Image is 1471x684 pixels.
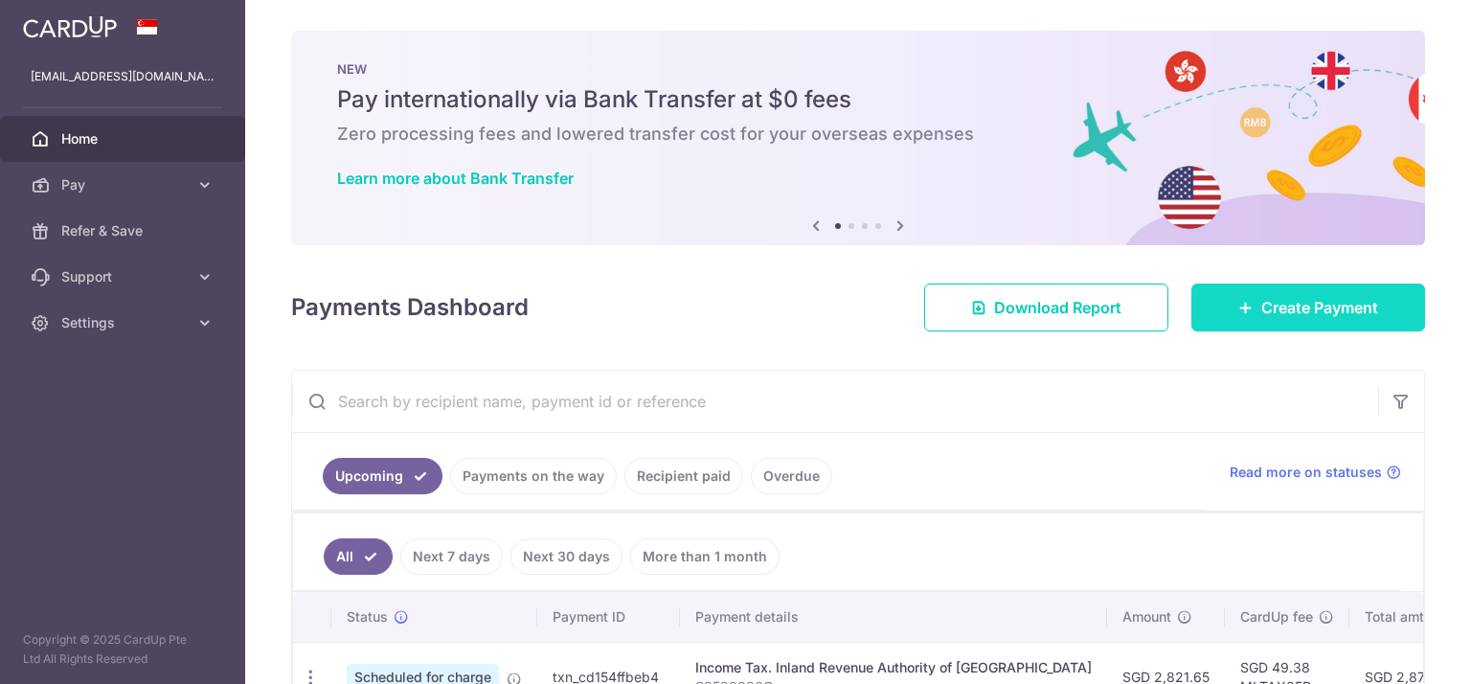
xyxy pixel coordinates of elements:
span: Create Payment [1261,296,1378,319]
span: Home [61,129,188,148]
a: Learn more about Bank Transfer [337,169,574,188]
span: Amount [1122,607,1171,627]
a: Recipient paid [624,458,743,494]
span: Pay [61,175,188,194]
a: More than 1 month [630,538,780,575]
span: Status [347,607,388,627]
span: CardUp fee [1240,607,1313,627]
p: NEW [337,61,1379,77]
span: Read more on statuses [1230,463,1382,482]
p: [EMAIL_ADDRESS][DOMAIN_NAME] [31,67,215,86]
div: Income Tax. Inland Revenue Authority of [GEOGRAPHIC_DATA] [695,658,1092,677]
a: Next 30 days [510,538,622,575]
a: Upcoming [323,458,442,494]
span: Refer & Save [61,221,188,240]
span: Settings [61,313,188,332]
input: Search by recipient name, payment id or reference [292,371,1378,432]
a: Download Report [924,284,1168,331]
span: Total amt. [1365,607,1428,627]
span: Help [43,13,82,31]
img: Bank transfer banner [291,31,1425,245]
h6: Zero processing fees and lowered transfer cost for your overseas expenses [337,123,1379,146]
h4: Payments Dashboard [291,290,529,325]
span: Download Report [994,296,1121,319]
a: Overdue [751,458,832,494]
img: CardUp [23,15,117,38]
th: Payment details [680,592,1107,642]
th: Payment ID [537,592,680,642]
a: All [324,538,393,575]
span: Support [61,267,188,286]
a: Read more on statuses [1230,463,1401,482]
a: Payments on the way [450,458,617,494]
a: Create Payment [1191,284,1425,331]
h5: Pay internationally via Bank Transfer at $0 fees [337,84,1379,115]
a: Next 7 days [400,538,503,575]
